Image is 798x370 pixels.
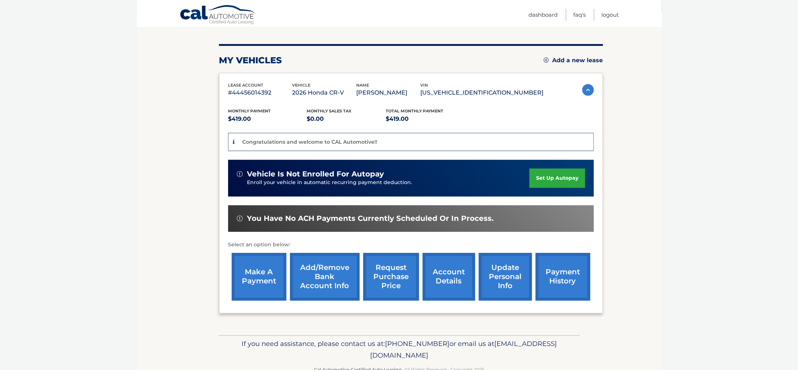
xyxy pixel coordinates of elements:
a: Logout [601,9,619,21]
span: vehicle [292,83,310,88]
p: 2026 Honda CR-V [292,88,356,98]
span: [PHONE_NUMBER] [385,339,449,348]
a: make a payment [232,253,286,301]
a: Cal Automotive [180,5,256,26]
img: alert-white.svg [237,215,243,221]
p: #44456014392 [228,88,292,98]
span: Monthly Payment [228,108,271,114]
span: Monthly sales Tax [307,108,351,114]
a: request purchase price [363,253,419,301]
p: [PERSON_NAME] [356,88,420,98]
span: You have no ACH payments currently scheduled or in process. [247,214,494,223]
a: payment history [535,253,590,301]
img: add.svg [543,57,549,63]
a: FAQ's [573,9,586,21]
p: $419.00 [386,114,465,124]
a: update personal info [479,253,532,301]
p: $419.00 [228,114,307,124]
img: alert-white.svg [237,171,243,177]
span: Total Monthly Payment [386,108,443,114]
p: Enroll your vehicle in automatic recurring payment deduction. [247,179,530,187]
p: Congratulations and welcome to CAL Automotive!! [242,139,377,145]
a: Add/Remove bank account info [290,253,359,301]
h2: my vehicles [219,55,282,66]
span: vehicle is not enrolled for autopay [247,170,384,179]
a: account details [422,253,475,301]
p: Select an option below: [228,240,594,249]
span: lease account [228,83,263,88]
a: Dashboard [528,9,558,21]
span: name [356,83,369,88]
img: accordion-active.svg [582,84,594,96]
p: [US_VEHICLE_IDENTIFICATION_NUMBER] [420,88,543,98]
span: vin [420,83,428,88]
a: Add a new lease [543,57,603,64]
p: If you need assistance, please contact us at: or email us at [224,338,575,361]
p: $0.00 [307,114,386,124]
a: set up autopay [529,168,585,188]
